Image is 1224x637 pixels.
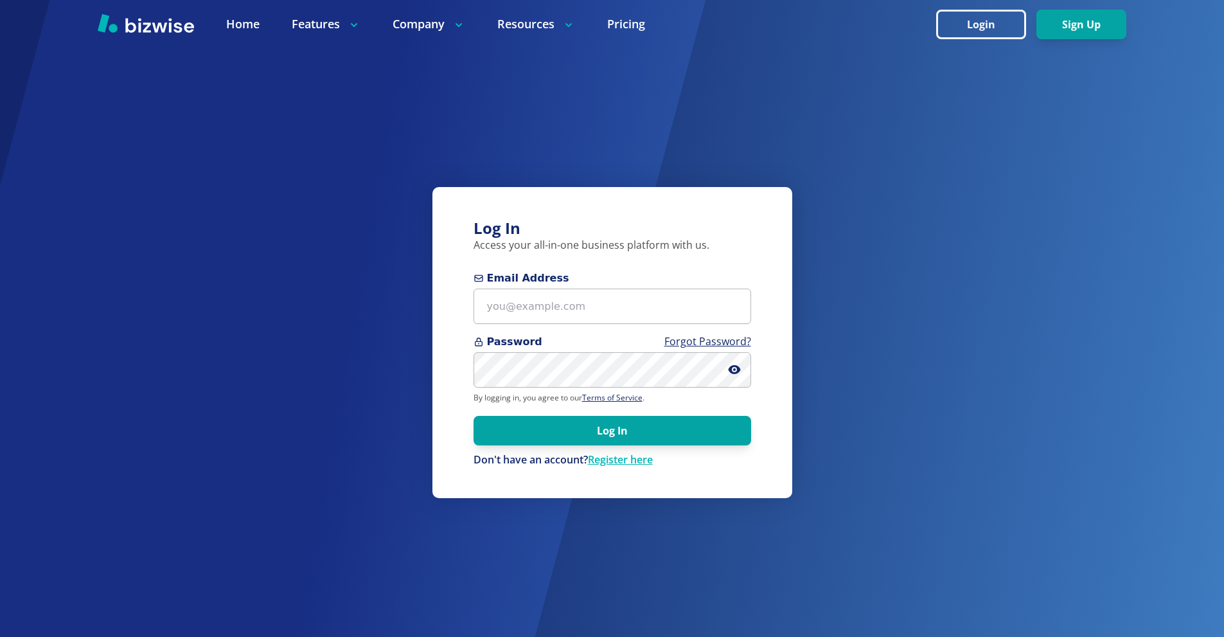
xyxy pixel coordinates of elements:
[664,334,751,348] a: Forgot Password?
[474,453,751,467] p: Don't have an account?
[588,453,653,467] a: Register here
[607,16,645,32] a: Pricing
[1036,10,1126,39] button: Sign Up
[474,393,751,403] p: By logging in, you agree to our .
[474,453,751,467] div: Don't have an account?Register here
[474,289,751,324] input: you@example.com
[474,238,751,253] p: Access your all-in-one business platform with us.
[474,416,751,445] button: Log In
[582,392,643,403] a: Terms of Service
[474,334,751,350] span: Password
[474,218,751,239] h3: Log In
[292,16,360,32] p: Features
[393,16,465,32] p: Company
[98,13,194,33] img: Bizwise Logo
[936,19,1036,31] a: Login
[1036,19,1126,31] a: Sign Up
[497,16,575,32] p: Resources
[936,10,1026,39] button: Login
[226,16,260,32] a: Home
[474,271,751,286] span: Email Address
